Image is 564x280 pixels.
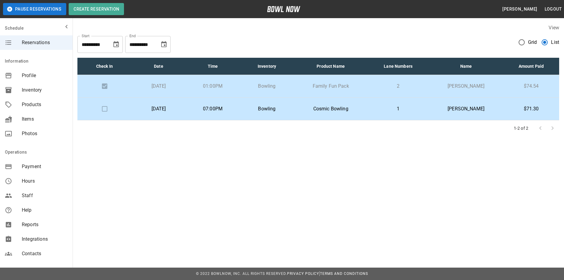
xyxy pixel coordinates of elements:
[136,105,181,112] p: [DATE]
[22,250,68,257] span: Contacts
[22,72,68,79] span: Profile
[245,83,289,90] p: Bowling
[287,272,319,276] a: Privacy Policy
[434,83,498,90] p: [PERSON_NAME]
[267,6,300,12] img: logo
[132,58,186,75] th: Date
[158,38,170,50] button: Choose date, selected date is Sep 23, 2025
[3,3,66,15] button: Pause Reservations
[69,3,124,15] button: Create Reservation
[22,207,68,214] span: Help
[549,25,559,31] label: View
[22,116,68,123] span: Items
[503,58,559,75] th: Amount Paid
[434,105,498,112] p: [PERSON_NAME]
[551,39,559,46] span: List
[22,101,68,108] span: Products
[240,58,294,75] th: Inventory
[186,58,240,75] th: Time
[367,58,429,75] th: Lane Numbers
[191,105,235,112] p: 07:00PM
[528,39,537,46] span: Grid
[191,83,235,90] p: 01:00PM
[196,272,287,276] span: © 2022 BowlNow, Inc. All Rights Reserved.
[22,236,68,243] span: Integrations
[508,83,554,90] p: $74.54
[245,105,289,112] p: Bowling
[500,4,540,15] button: [PERSON_NAME]
[514,125,528,131] p: 1-2 of 2
[22,130,68,137] span: Photos
[320,272,368,276] a: Terms and Conditions
[299,83,363,90] p: Family Fun Pack
[508,105,554,112] p: $71.30
[77,58,132,75] th: Check In
[372,83,424,90] p: 2
[110,38,122,50] button: Choose date, selected date is Aug 23, 2025
[22,163,68,170] span: Payment
[136,83,181,90] p: [DATE]
[542,4,564,15] button: Logout
[22,177,68,185] span: Hours
[22,221,68,228] span: Reports
[22,86,68,94] span: Inventory
[22,192,68,199] span: Staff
[22,39,68,46] span: Reservations
[294,58,367,75] th: Product Name
[429,58,503,75] th: Name
[372,105,424,112] p: 1
[299,105,363,112] p: Cosmic Bowling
